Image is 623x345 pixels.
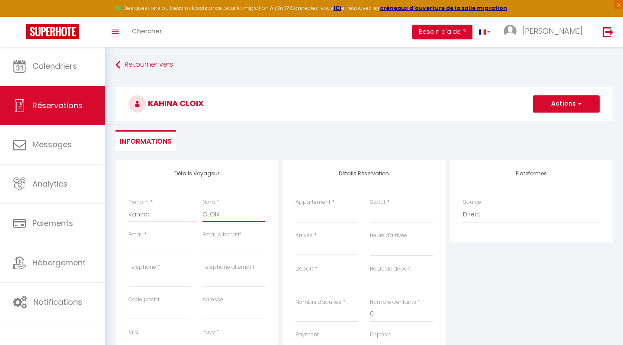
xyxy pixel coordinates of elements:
[603,26,613,37] img: logout
[370,232,407,240] label: Heure d'arrivée
[412,25,472,39] button: Besoin d'aide ?
[370,331,390,339] label: Deposit
[116,57,613,73] a: Retourner vers
[295,171,432,177] h4: Détails Réservation
[32,257,86,268] span: Hébergement
[522,26,583,36] span: [PERSON_NAME]
[202,231,241,239] label: Email alternatif
[202,328,215,336] label: Pays
[116,130,176,151] li: Informations
[128,263,156,271] label: Téléphone
[380,4,507,12] a: créneaux d'ouverture de la salle migration
[295,298,341,306] label: Nombre d'adultes
[132,26,162,35] span: Chercher
[128,296,161,304] label: Code postal
[33,297,82,307] span: Notifications
[295,198,331,206] label: Appartement
[334,4,341,12] a: ICI
[128,328,139,336] label: Ville
[295,265,313,273] label: Départ
[32,100,83,111] span: Réservations
[504,25,517,38] img: ...
[463,171,600,177] h4: Plateformes
[202,296,223,304] label: Adresse
[295,232,313,240] label: Arrivée
[7,3,33,29] button: Ouvrir le widget de chat LiveChat
[202,263,254,271] label: Téléphone alternatif
[128,171,265,177] h4: Détails Voyageur
[370,198,385,206] label: Statut
[32,178,67,189] span: Analytics
[370,298,416,306] label: Nombre d'enfants
[32,139,72,150] span: Messages
[202,198,215,206] label: Nom
[125,17,168,47] a: Chercher
[295,331,319,339] label: Payment
[370,265,411,273] label: Heure de départ
[128,231,143,239] label: Email
[26,24,79,39] img: Super Booking
[497,17,594,47] a: ... [PERSON_NAME]
[32,61,77,71] span: Calendriers
[128,98,204,109] span: Kahina CLOIX
[533,95,600,113] button: Actions
[32,218,73,229] span: Paiements
[463,198,481,206] label: Source
[128,198,149,206] label: Prénom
